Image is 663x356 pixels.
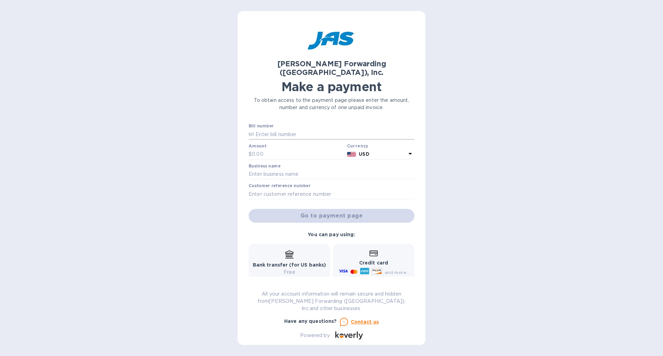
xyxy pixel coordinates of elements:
[385,270,410,275] span: and more...
[249,131,254,138] p: №
[277,59,386,77] b: [PERSON_NAME] Forwarding ([GEOGRAPHIC_DATA]), Inc.
[249,79,414,94] h1: Make a payment
[359,151,369,157] b: USD
[347,152,356,157] img: USD
[254,129,414,139] input: Enter bill number
[308,232,355,237] b: You can pay using:
[249,290,414,312] p: All your account information will remain secure and hidden from [PERSON_NAME] Forwarding ([GEOGRA...
[351,319,379,325] u: Contact us
[249,144,266,148] label: Amount
[300,332,329,339] p: Powered by
[249,97,414,111] p: To obtain access to the payment page please enter the amount, number and currency of one unpaid i...
[249,164,280,168] label: Business name
[253,262,326,268] b: Bank transfer (for US banks)
[249,151,252,158] p: $
[249,184,310,188] label: Customer reference number
[249,124,273,128] label: Bill number
[284,318,337,324] b: Have any questions?
[249,189,414,199] input: Enter customer reference number
[249,169,414,180] input: Enter business name
[252,149,344,160] input: 0.00
[347,143,368,148] b: Currency
[359,260,388,266] b: Credit card
[253,269,326,276] p: Free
